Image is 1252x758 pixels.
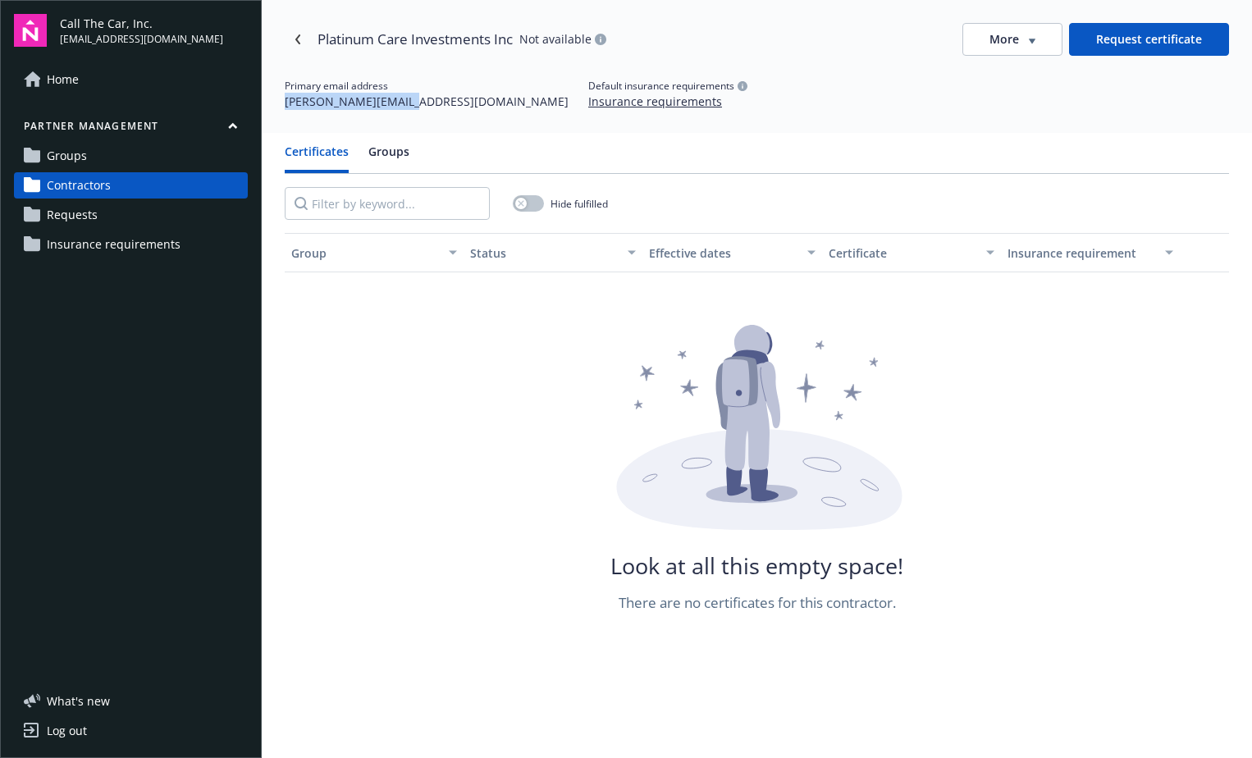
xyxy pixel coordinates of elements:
span: Call The Car, Inc. [60,15,223,32]
span: Contractors [47,172,111,199]
span: What ' s new [47,692,110,710]
button: Certificate [822,233,1001,272]
img: navigator-logo.svg [14,14,47,47]
a: Home [14,66,248,93]
input: Filter by keyword... [285,187,490,220]
a: Insurance requirements [14,231,248,258]
button: Insurance requirement [1001,233,1180,272]
a: Navigate back [285,26,311,53]
div: There are no certificates for this contractor. [619,593,896,613]
div: Status [470,244,618,262]
button: Call The Car, Inc.[EMAIL_ADDRESS][DOMAIN_NAME] [60,14,248,47]
button: What's new [14,692,136,710]
span: Hide fulfilled [551,197,608,211]
button: Partner management [14,119,248,139]
div: Platinum Care Investments Inc [318,29,513,50]
div: Effective dates [649,244,797,262]
div: Look at all this empty space! [610,556,903,576]
a: Groups [14,143,248,169]
span: Groups [47,143,87,169]
button: More [962,23,1062,56]
button: Group [285,233,464,272]
a: Requests [14,202,248,228]
span: [EMAIL_ADDRESS][DOMAIN_NAME] [60,32,223,47]
div: Insurance requirement [1008,244,1155,262]
span: Home [47,66,79,93]
button: Request certificate [1069,23,1229,56]
div: Log out [47,718,87,744]
div: Not available [519,34,606,45]
button: Status [464,233,642,272]
span: Requests [47,202,98,228]
div: Primary email address [285,79,569,93]
div: [PERSON_NAME][EMAIL_ADDRESS][DOMAIN_NAME] [285,93,569,110]
div: Default insurance requirements [588,79,747,93]
span: More [989,31,1019,48]
button: Insurance requirements [588,93,722,110]
div: Group [291,244,439,262]
div: Certificate [829,244,976,262]
button: Groups [368,143,409,173]
button: Certificates [285,143,349,173]
a: Contractors [14,172,248,199]
span: Insurance requirements [47,231,180,258]
button: Effective dates [642,233,821,272]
